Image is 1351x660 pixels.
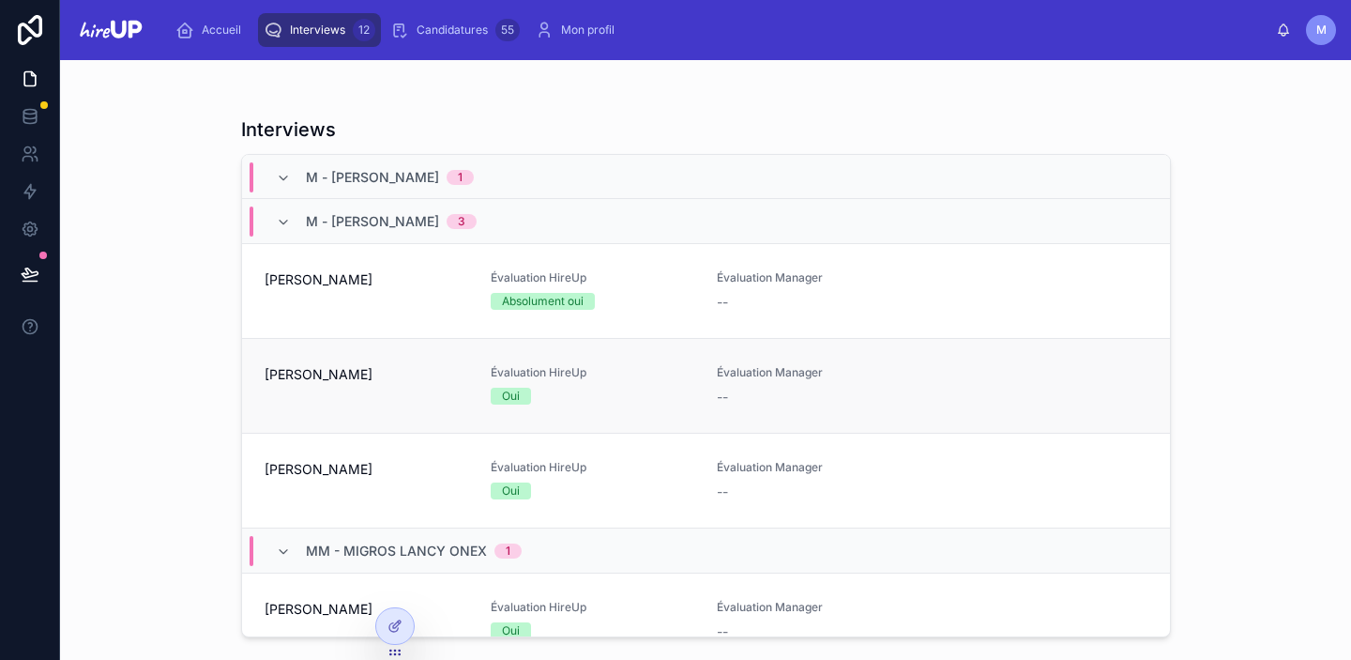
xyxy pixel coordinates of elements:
span: -- [717,483,728,501]
h1: Interviews [241,116,336,143]
span: [PERSON_NAME] [265,270,468,289]
span: -- [717,293,728,312]
div: scrollable content [160,9,1276,51]
span: M - [PERSON_NAME] [306,212,439,231]
span: [PERSON_NAME] [265,365,468,384]
a: Accueil [170,13,254,47]
span: Évaluation HireUp [491,365,694,380]
div: 1 [458,170,463,185]
div: Absolument oui [502,293,584,310]
a: [PERSON_NAME]Évaluation HireUpOuiÉvaluation Manager-- [242,338,1170,433]
a: [PERSON_NAME]Évaluation HireUpAbsolument ouiÉvaluation Manager-- [242,243,1170,338]
span: Candidatures [417,23,488,38]
a: Candidatures55 [385,13,525,47]
a: [PERSON_NAME]Évaluation HireUpOuiÉvaluation Manager-- [242,433,1170,528]
span: Accueil [202,23,241,38]
span: Évaluation Manager [717,460,920,475]
a: Mon profil [529,13,628,47]
span: Évaluation HireUp [491,460,694,475]
span: Évaluation HireUp [491,600,694,615]
span: [PERSON_NAME] [265,460,468,479]
a: Interviews12 [258,13,381,47]
span: Évaluation Manager [717,270,920,285]
div: 1 [506,544,510,559]
span: -- [717,388,728,407]
div: 3 [458,214,465,229]
span: Mon profil [561,23,615,38]
img: App logo [75,15,145,45]
span: Évaluation HireUp [491,270,694,285]
span: M - [PERSON_NAME] [306,168,439,187]
span: -- [717,622,728,641]
div: Oui [502,388,520,405]
div: 12 [353,19,375,41]
div: 55 [495,19,520,41]
span: Évaluation Manager [717,365,920,380]
span: Interviews [290,23,345,38]
div: Oui [502,622,520,639]
div: Oui [502,483,520,499]
span: Évaluation Manager [717,600,920,615]
span: [PERSON_NAME] [265,600,468,619]
span: MM - Migros Lancy Onex [306,542,487,560]
span: M [1316,23,1327,38]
